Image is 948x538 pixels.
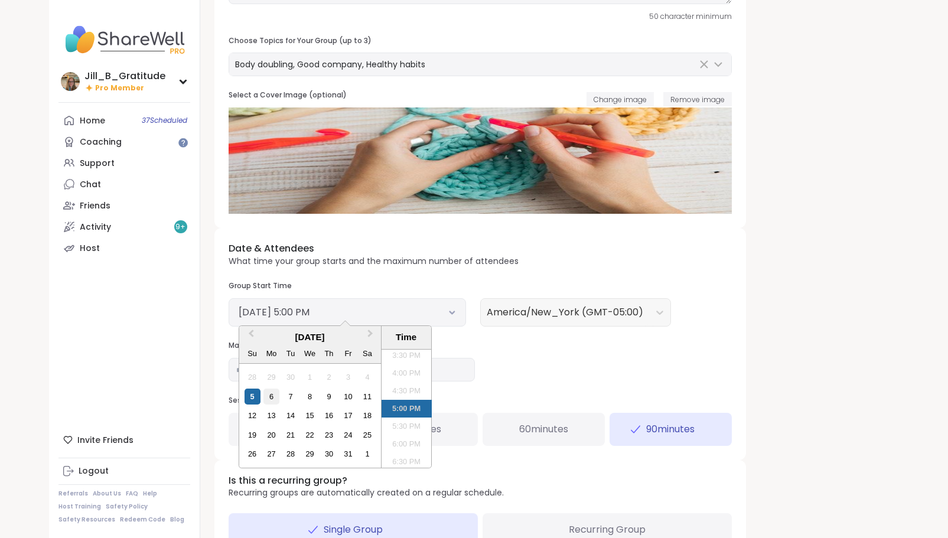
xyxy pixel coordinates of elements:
[95,83,144,93] span: Pro Member
[80,158,115,169] div: Support
[321,446,337,462] div: Choose Thursday, October 30th, 2025
[646,422,695,436] span: 90 minutes
[359,407,375,423] div: Choose Saturday, October 18th, 2025
[302,389,318,405] div: Choose Wednesday, October 8th, 2025
[229,281,466,291] h3: Group Start Time
[282,389,298,405] div: Choose Tuesday, October 7th, 2025
[229,396,732,406] h3: Session Duration
[382,400,432,418] li: 5:00 PM
[519,422,568,436] span: 60 minutes
[263,407,279,423] div: Choose Monday, October 13th, 2025
[58,110,190,131] a: Home37Scheduled
[80,200,110,212] div: Friends
[229,90,347,100] h3: Select a Cover Image (optional)
[79,465,109,477] div: Logout
[58,237,190,259] a: Host
[245,446,260,462] div: Choose Sunday, October 26th, 2025
[324,523,383,537] span: Single Group
[697,57,711,71] button: Clear Selected
[58,461,190,482] a: Logout
[84,70,165,83] div: Jill_B_Gratitude
[321,407,337,423] div: Choose Thursday, October 16th, 2025
[649,11,732,22] span: 50 character minimum
[106,503,148,511] a: Safety Policy
[229,474,504,487] h3: Is this a recurring group?
[58,174,190,195] a: Chat
[120,516,165,524] a: Redeem Code
[229,36,732,46] h3: Choose Topics for Your Group (up to 3)
[265,422,314,436] span: 30 minutes
[382,350,432,468] ul: Time
[302,407,318,423] div: Choose Wednesday, October 15th, 2025
[245,407,260,423] div: Choose Sunday, October 12th, 2025
[175,222,185,232] span: 9 +
[321,389,337,405] div: Choose Thursday, October 9th, 2025
[340,407,356,423] div: Choose Friday, October 17th, 2025
[263,446,279,462] div: Choose Monday, October 27th, 2025
[229,107,732,214] img: New Image
[126,490,138,498] a: FAQ
[58,131,190,152] a: Coaching
[282,407,298,423] div: Choose Tuesday, October 14th, 2025
[359,389,375,405] div: Choose Saturday, October 11th, 2025
[58,216,190,237] a: Activity9+
[58,152,190,174] a: Support
[143,490,157,498] a: Help
[61,72,80,91] img: Jill_B_Gratitude
[93,490,121,498] a: About Us
[80,243,100,255] div: Host
[58,490,88,498] a: Referrals
[142,116,187,125] span: 37 Scheduled
[235,58,425,70] span: Body doubling, Good company, Healthy habits
[569,523,646,537] span: Recurring Group
[80,221,111,233] div: Activity
[263,389,279,405] div: Choose Monday, October 6th, 2025
[80,179,101,191] div: Chat
[340,389,356,405] div: Choose Friday, October 10th, 2025
[362,327,381,346] button: Next Month
[663,92,732,106] button: Remove image
[282,446,298,462] div: Choose Tuesday, October 28th, 2025
[302,446,318,462] div: Choose Wednesday, October 29th, 2025
[178,138,188,148] iframe: Spotlight
[239,331,381,344] div: [DATE]
[382,382,432,400] li: 4:30 PM
[58,503,101,511] a: Host Training
[340,446,356,462] div: Choose Friday, October 31st, 2025
[229,341,475,351] h3: Max Attendees (includes Host)
[229,487,504,499] p: Recurring groups are automatically created on a regular schedule.
[594,94,647,105] span: Change image
[58,19,190,60] img: ShareWell Nav Logo
[229,256,519,268] p: What time your group starts and the maximum number of attendees
[170,516,184,524] a: Blog
[58,429,190,451] div: Invite Friends
[392,422,441,436] span: 45 minutes
[229,242,519,255] h3: Date & Attendees
[245,389,260,405] div: Choose Sunday, October 5th, 2025
[80,115,105,127] div: Home
[359,446,375,462] div: Choose Saturday, November 1st, 2025
[239,305,456,319] button: [DATE] 5:00 PM
[670,94,725,105] span: Remove image
[240,327,259,346] button: Previous Month
[385,331,428,344] div: Time
[58,516,115,524] a: Safety Resources
[80,136,122,148] div: Coaching
[382,453,432,471] li: 6:30 PM
[58,195,190,216] a: Friends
